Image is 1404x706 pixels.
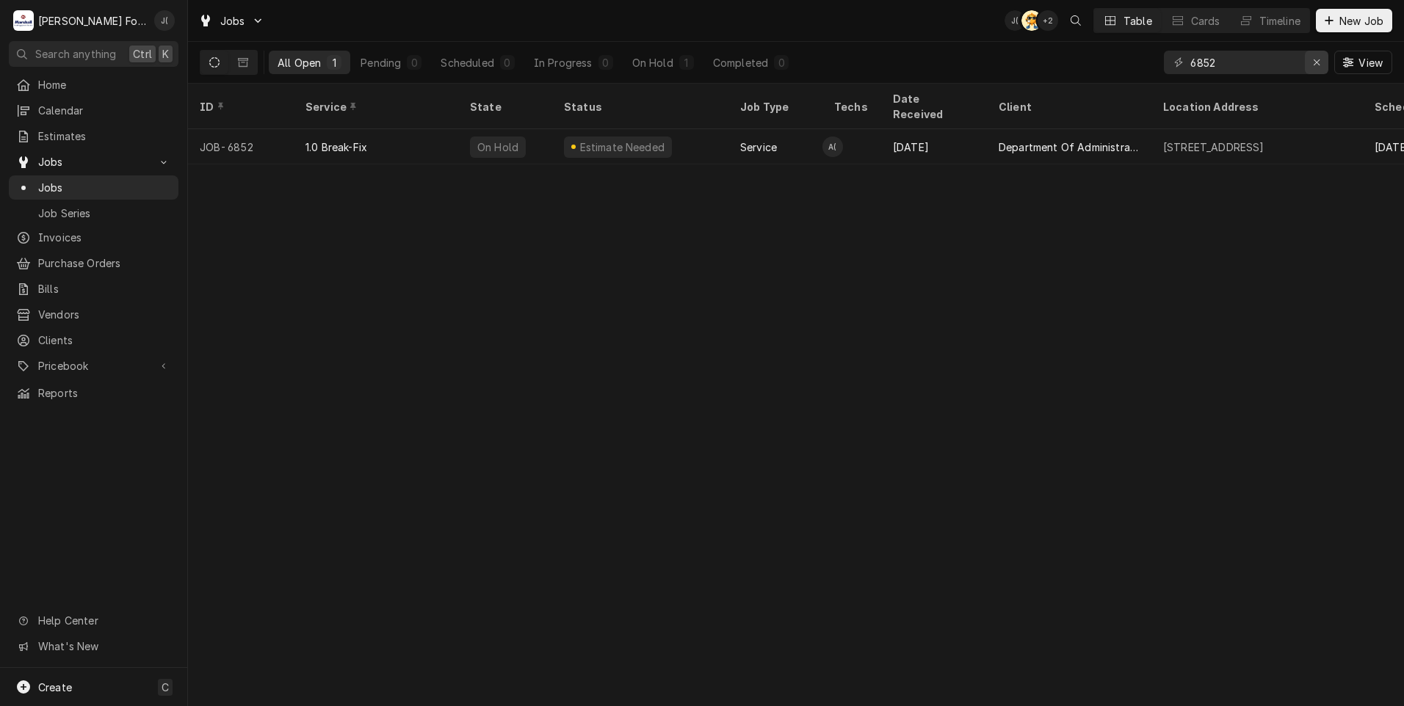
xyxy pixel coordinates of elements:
[38,681,72,694] span: Create
[278,55,321,70] div: All Open
[9,124,178,148] a: Estimates
[503,55,512,70] div: 0
[9,98,178,123] a: Calendar
[188,129,294,164] div: JOB-6852
[1163,139,1264,155] div: [STREET_ADDRESS]
[1305,51,1328,74] button: Erase input
[38,255,171,271] span: Purchase Orders
[1316,9,1392,32] button: New Job
[38,180,171,195] span: Jobs
[38,205,171,221] span: Job Series
[9,150,178,174] a: Go to Jobs
[38,77,171,92] span: Home
[38,230,171,245] span: Invoices
[192,9,270,33] a: Go to Jobs
[1336,13,1386,29] span: New Job
[893,91,972,122] div: Date Received
[1005,10,1025,31] div: Jeff Debigare (109)'s Avatar
[470,99,540,114] div: State
[1163,99,1348,114] div: Location Address
[330,55,339,70] div: 1
[1190,51,1300,74] input: Keyword search
[38,638,170,654] span: What's New
[305,99,444,114] div: Service
[38,358,149,374] span: Pricebook
[9,251,178,275] a: Purchase Orders
[13,10,34,31] div: M
[13,10,34,31] div: Marshall Food Equipment Service's Avatar
[220,13,245,29] span: Jobs
[361,55,401,70] div: Pending
[1259,13,1300,29] div: Timeline
[9,381,178,405] a: Reports
[9,277,178,301] a: Bills
[476,139,520,155] div: On Hold
[564,99,714,114] div: Status
[305,139,367,155] div: 1.0 Break-Fix
[9,302,178,327] a: Vendors
[1191,13,1220,29] div: Cards
[601,55,610,70] div: 0
[38,385,171,401] span: Reports
[38,613,170,628] span: Help Center
[154,10,175,31] div: J(
[881,129,987,164] div: [DATE]
[9,328,178,352] a: Clients
[38,13,146,29] div: [PERSON_NAME] Food Equipment Service
[9,201,178,225] a: Job Series
[1064,9,1088,32] button: Open search
[441,55,493,70] div: Scheduled
[822,137,843,157] div: A(
[777,55,786,70] div: 0
[1356,55,1386,70] span: View
[9,175,178,200] a: Jobs
[35,46,116,62] span: Search anything
[999,99,1137,114] div: Client
[682,55,691,70] div: 1
[740,99,811,114] div: Job Type
[410,55,419,70] div: 0
[1005,10,1025,31] div: J(
[200,99,279,114] div: ID
[740,139,777,155] div: Service
[38,307,171,322] span: Vendors
[133,46,152,62] span: Ctrl
[9,354,178,378] a: Go to Pricebook
[9,225,178,250] a: Invoices
[162,46,169,62] span: K
[1334,51,1392,74] button: View
[1021,10,1042,31] div: AT
[38,154,149,170] span: Jobs
[9,608,178,633] a: Go to Help Center
[38,128,171,144] span: Estimates
[578,139,666,155] div: Estimate Needed
[9,73,178,97] a: Home
[834,99,869,114] div: Techs
[38,332,171,348] span: Clients
[534,55,593,70] div: In Progress
[38,281,171,296] span: Bills
[713,55,768,70] div: Completed
[9,634,178,658] a: Go to What's New
[632,55,673,70] div: On Hold
[822,137,843,157] div: Andy Christopoulos (121)'s Avatar
[154,10,175,31] div: Jeff Debigare (109)'s Avatar
[1123,13,1152,29] div: Table
[1038,10,1058,31] div: + 2
[162,680,169,695] span: C
[38,103,171,118] span: Calendar
[9,41,178,67] button: Search anythingCtrlK
[1021,10,1042,31] div: Adam Testa's Avatar
[999,139,1140,155] div: Department Of Administration 2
